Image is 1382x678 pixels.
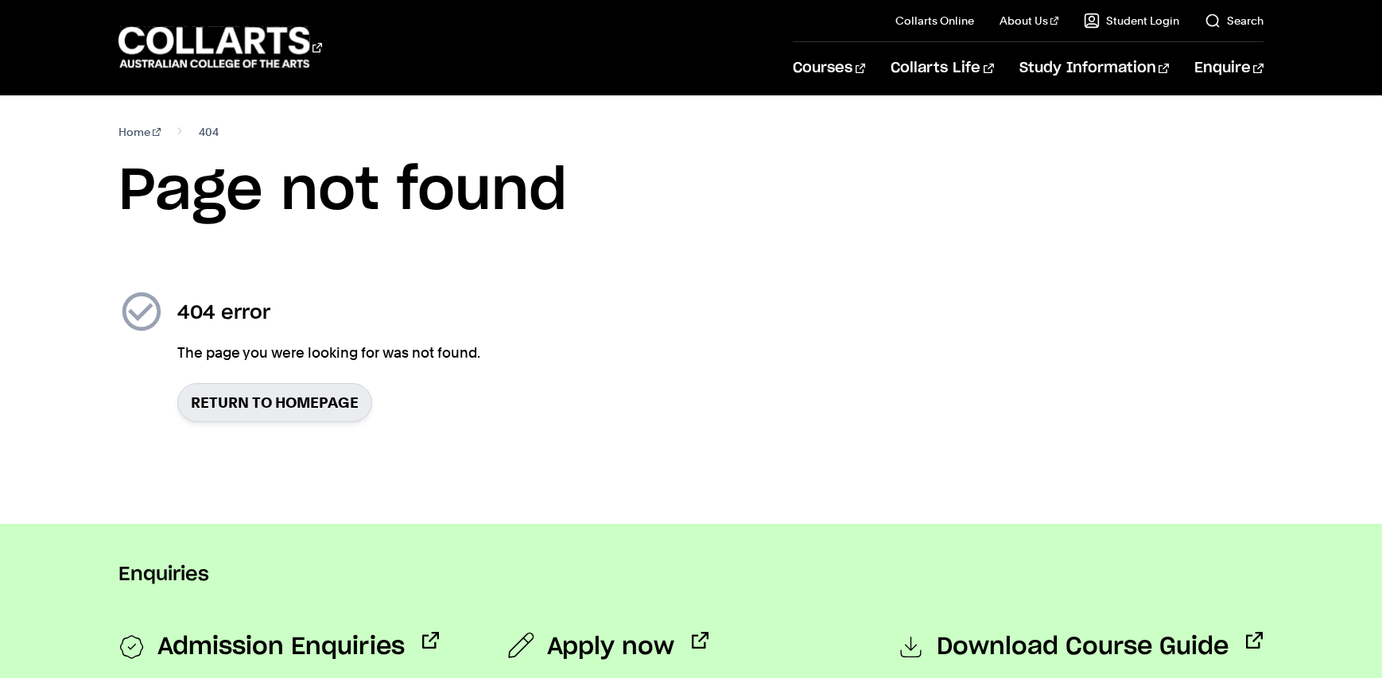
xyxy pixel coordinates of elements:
h2: 404 error [177,300,480,326]
div: Enquiries [118,524,1264,606]
a: Collarts Life [891,42,993,95]
a: Download Course Guide [898,632,1263,664]
a: Admission Enquiries [118,632,439,664]
a: Study Information [1019,42,1169,95]
h1: Page not found [118,156,1264,227]
a: Collarts Online [895,13,974,29]
div: Go to homepage [118,25,322,70]
span: 404 [199,121,219,143]
a: Courses [793,42,865,95]
a: Search [1205,13,1264,29]
a: Home [118,121,161,143]
a: Return to homepage [177,383,372,422]
span: Admission Enquiries [157,632,405,664]
a: About Us [1000,13,1058,29]
a: Student Login [1084,13,1179,29]
p: The page you were looking for was not found. [177,342,480,364]
a: Enquire [1194,42,1264,95]
span: Download Course Guide [937,632,1229,664]
a: Apply now [508,632,708,662]
span: Apply now [547,632,674,662]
